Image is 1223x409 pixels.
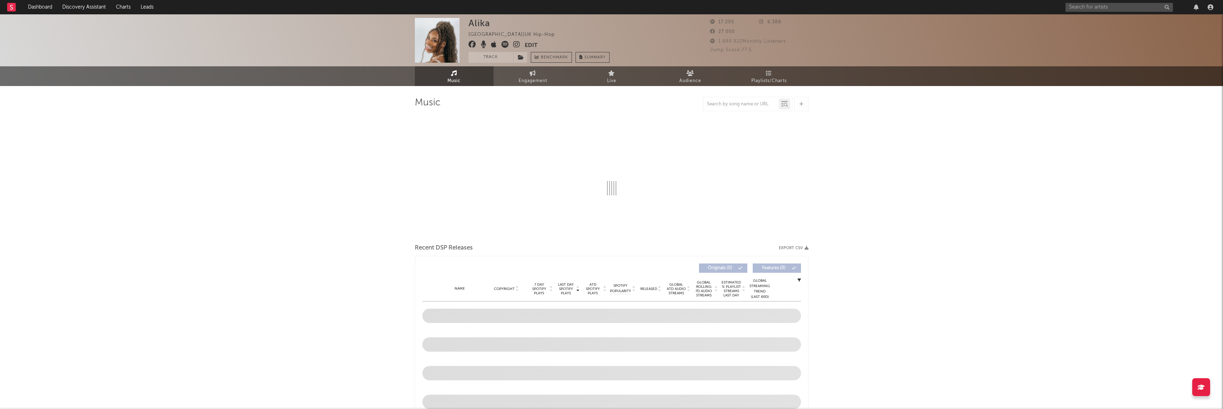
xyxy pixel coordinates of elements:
span: Summary [584,56,606,60]
button: Export CSV [779,246,809,250]
div: Global Streaming Trend (Last 60D) [749,278,771,300]
span: Audience [679,77,701,85]
span: Jump Score: 77.5 [710,48,752,52]
input: Search for artists [1066,3,1173,12]
div: [GEOGRAPHIC_DATA] | UK Hip-Hop [469,30,563,39]
span: 6.388 [759,20,781,24]
span: Originals ( 0 ) [704,266,737,270]
span: Copyright [494,287,515,291]
span: Music [447,77,461,85]
a: Music [415,66,494,86]
button: Features(0) [753,263,801,273]
span: Benchmark [541,53,568,62]
a: Live [572,66,651,86]
button: Summary [576,52,610,63]
span: Recent DSP Releases [415,244,473,252]
span: Features ( 0 ) [757,266,790,270]
span: Global ATD Audio Streams [666,282,686,295]
div: Alika [469,18,490,28]
span: Playlists/Charts [751,77,787,85]
button: Track [469,52,513,63]
span: ATD Spotify Plays [583,282,602,295]
a: Playlists/Charts [730,66,809,86]
span: Released [640,287,657,291]
span: Last Day Spotify Plays [557,282,576,295]
a: Audience [651,66,730,86]
span: 7 Day Spotify Plays [530,282,549,295]
span: Estimated % Playlist Streams Last Day [722,280,741,298]
input: Search by song name or URL [703,101,779,107]
button: Edit [525,41,538,50]
button: Originals(0) [699,263,747,273]
a: Benchmark [531,52,572,63]
span: 1.889.922 Monthly Listeners [710,39,786,44]
span: Live [607,77,616,85]
span: 17.295 [710,20,734,24]
span: Spotify Popularity [610,283,631,294]
div: Name [437,286,484,291]
a: Engagement [494,66,572,86]
span: 27.050 [710,29,735,34]
span: Global Rolling 7D Audio Streams [694,280,714,298]
span: Engagement [519,77,547,85]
